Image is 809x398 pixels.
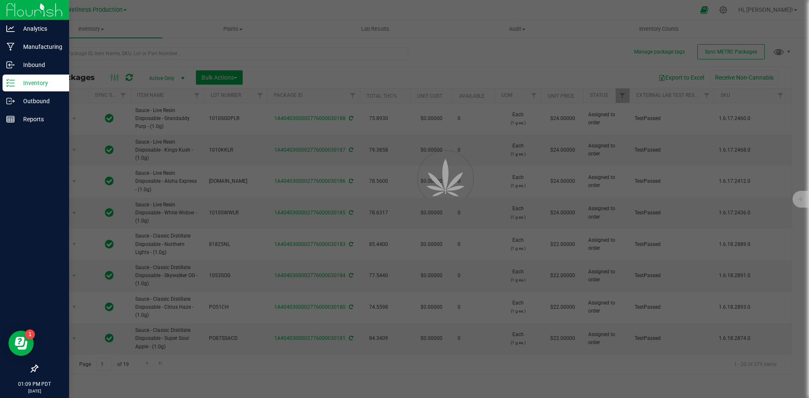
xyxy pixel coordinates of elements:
inline-svg: Inbound [6,61,15,69]
p: Analytics [15,24,65,34]
p: [DATE] [4,388,65,394]
inline-svg: Analytics [6,24,15,33]
p: 01:09 PM PDT [4,380,65,388]
p: Manufacturing [15,42,65,52]
p: Reports [15,114,65,124]
p: Inbound [15,60,65,70]
iframe: Resource center [8,331,34,356]
inline-svg: Outbound [6,97,15,105]
p: Inventory [15,78,65,88]
inline-svg: Reports [6,115,15,123]
inline-svg: Manufacturing [6,43,15,51]
inline-svg: Inventory [6,79,15,87]
iframe: Resource center unread badge [25,329,35,339]
p: Outbound [15,96,65,106]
